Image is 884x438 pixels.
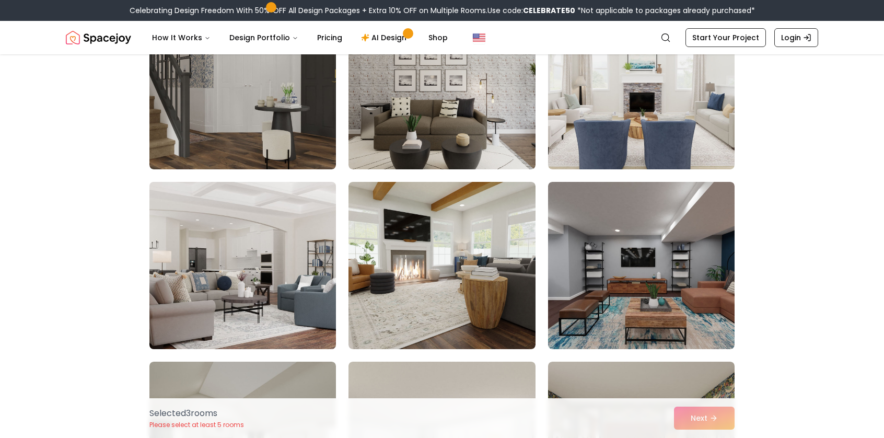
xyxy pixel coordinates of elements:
[309,27,351,48] a: Pricing
[487,5,575,16] span: Use code:
[145,178,341,353] img: Room room-13
[66,27,131,48] a: Spacejoy
[66,27,131,48] img: Spacejoy Logo
[348,182,535,349] img: Room room-14
[221,27,307,48] button: Design Portfolio
[144,27,456,48] nav: Main
[149,421,244,429] p: Please select at least 5 rooms
[353,27,418,48] a: AI Design
[348,2,535,169] img: Room room-11
[473,31,485,44] img: United States
[149,2,336,169] img: Room room-10
[130,5,755,16] div: Celebrating Design Freedom With 50% OFF All Design Packages + Extra 10% OFF on Multiple Rooms.
[523,5,575,16] b: CELEBRATE50
[575,5,755,16] span: *Not applicable to packages already purchased*
[548,2,735,169] img: Room room-12
[66,21,818,54] nav: Global
[149,407,244,420] p: Selected 3 room s
[548,182,735,349] img: Room room-15
[685,28,766,47] a: Start Your Project
[144,27,219,48] button: How It Works
[774,28,818,47] a: Login
[420,27,456,48] a: Shop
